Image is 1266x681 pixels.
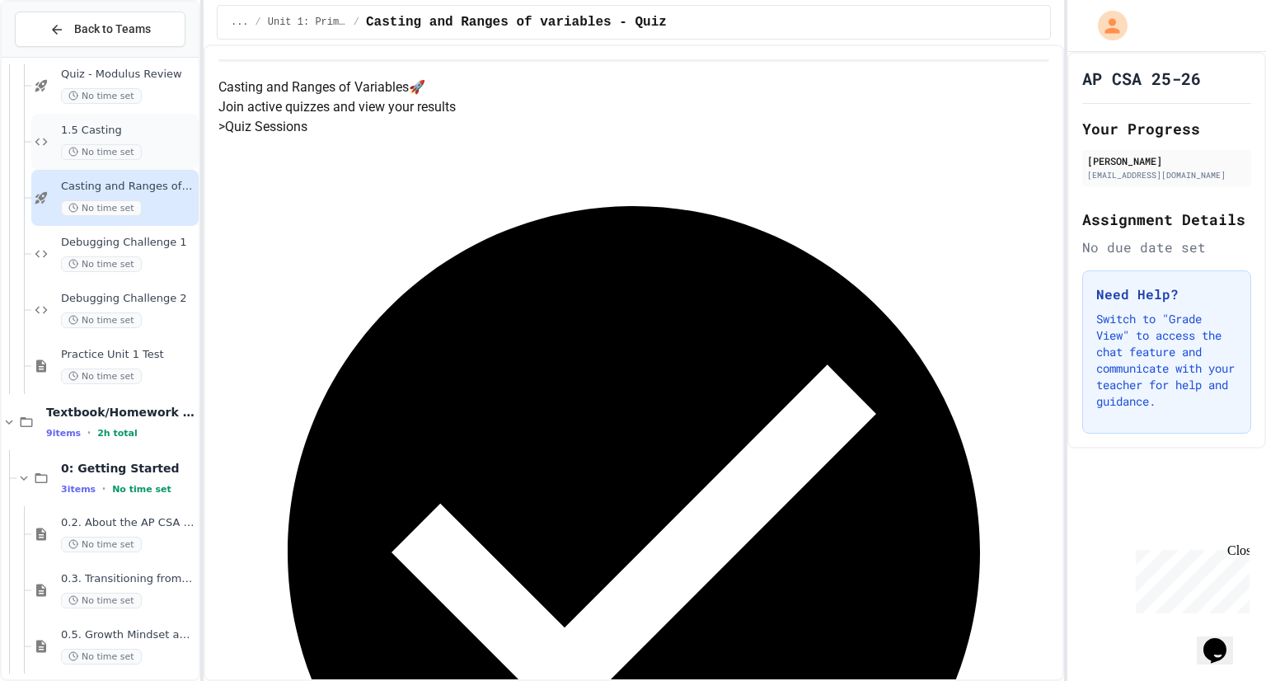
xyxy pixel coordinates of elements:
h2: Your Progress [1082,117,1251,140]
span: No time set [61,369,142,384]
span: No time set [61,593,142,608]
span: No time set [61,649,142,665]
span: 2h total [97,428,138,439]
span: ... [231,16,249,29]
iframe: chat widget [1129,543,1250,613]
h4: Casting and Ranges of Variables 🚀 [218,77,1049,97]
span: 9 items [46,428,81,439]
span: Textbook/Homework (CSAwesome) [46,405,195,420]
span: No time set [61,88,142,104]
span: Back to Teams [74,21,151,38]
span: • [87,426,91,439]
span: 0: Getting Started [61,461,195,476]
p: Join active quizzes and view your results [218,97,1049,117]
span: No time set [61,312,142,328]
span: Quiz - Modulus Review [61,68,195,82]
button: Back to Teams [15,12,185,47]
span: Casting and Ranges of variables - Quiz [366,12,667,32]
span: Casting and Ranges of variables - Quiz [61,180,195,194]
span: No time set [61,200,142,216]
div: My Account [1081,7,1132,45]
h1: AP CSA 25-26 [1082,67,1201,90]
span: Debugging Challenge 1 [61,236,195,250]
h2: Assignment Details [1082,208,1251,231]
div: No due date set [1082,237,1251,257]
span: 0.5. Growth Mindset and Pair Programming [61,628,195,642]
p: Switch to "Grade View" to access the chat feature and communicate with your teacher for help and ... [1096,311,1237,410]
span: Unit 1: Primitive Types [268,16,347,29]
span: Practice Unit 1 Test [61,348,195,362]
span: / [256,16,261,29]
iframe: chat widget [1197,615,1250,665]
h3: Need Help? [1096,284,1237,304]
span: • [102,482,105,495]
span: 1.5 Casting [61,124,195,138]
div: [EMAIL_ADDRESS][DOMAIN_NAME] [1087,169,1246,181]
span: Debugging Challenge 2 [61,292,195,306]
span: No time set [61,144,142,160]
span: No time set [61,537,142,552]
h5: > Quiz Sessions [218,117,1049,137]
span: 0.3. Transitioning from AP CSP to AP CSA [61,572,195,586]
span: 0.2. About the AP CSA Exam [61,516,195,530]
span: No time set [112,484,171,495]
div: [PERSON_NAME] [1087,153,1246,168]
span: No time set [61,256,142,272]
span: 3 items [61,484,96,495]
span: / [354,16,359,29]
div: Chat with us now!Close [7,7,114,105]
